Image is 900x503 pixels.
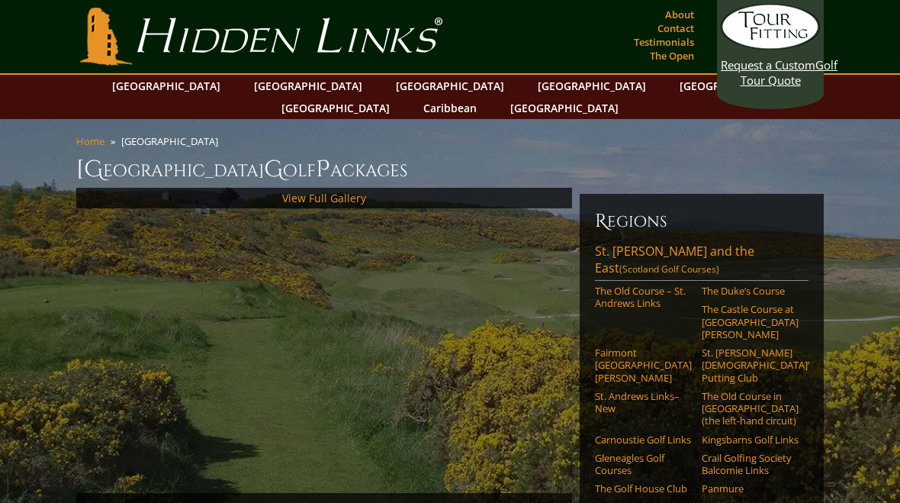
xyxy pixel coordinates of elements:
a: The Duke’s Course [702,285,799,297]
a: [GEOGRAPHIC_DATA] [530,75,654,97]
a: [GEOGRAPHIC_DATA] [388,75,512,97]
span: P [316,154,330,185]
h1: [GEOGRAPHIC_DATA] olf ackages [76,154,824,185]
a: Carnoustie Golf Links [595,434,692,446]
a: [GEOGRAPHIC_DATA] [503,97,626,119]
a: St. [PERSON_NAME] and the East(Scotland Golf Courses) [595,243,808,281]
span: Request a Custom [721,57,815,73]
a: The Golf House Club [595,482,692,495]
a: Testimonials [630,31,698,53]
a: [GEOGRAPHIC_DATA] [672,75,796,97]
a: Home [76,134,104,148]
a: [GEOGRAPHIC_DATA] [104,75,228,97]
a: Panmure [702,482,799,495]
a: Request a CustomGolf Tour Quote [721,4,820,88]
span: G [264,154,283,185]
a: [GEOGRAPHIC_DATA] [274,97,397,119]
a: View Full Gallery [282,191,366,205]
a: [GEOGRAPHIC_DATA] [246,75,370,97]
a: Crail Golfing Society Balcomie Links [702,452,799,477]
a: The Old Course in [GEOGRAPHIC_DATA] (the left-hand circuit) [702,390,799,427]
a: Contact [654,18,698,39]
a: Gleneagles Golf Courses [595,452,692,477]
li: [GEOGRAPHIC_DATA] [121,134,224,148]
a: St. Andrews Links–New [595,390,692,415]
a: Fairmont [GEOGRAPHIC_DATA][PERSON_NAME] [595,347,692,384]
a: About [661,4,698,25]
a: The Open [646,45,698,66]
a: St. [PERSON_NAME] [DEMOGRAPHIC_DATA]’ Putting Club [702,347,799,384]
a: The Castle Course at [GEOGRAPHIC_DATA][PERSON_NAME] [702,303,799,340]
a: The Old Course – St. Andrews Links [595,285,692,310]
h6: Regions [595,209,808,234]
span: (Scotland Golf Courses) [619,263,719,276]
a: Caribbean [416,97,484,119]
a: Kingsbarns Golf Links [702,434,799,446]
